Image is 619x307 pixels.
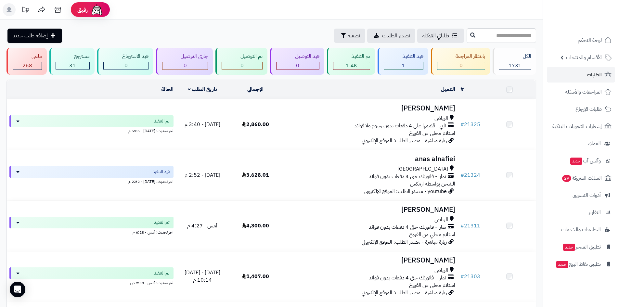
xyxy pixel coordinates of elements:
div: 0 [277,62,319,70]
span: # [460,171,464,179]
a: # [460,85,464,93]
span: 2,860.00 [242,121,269,128]
span: 0 [184,62,187,70]
span: السلات المتروكة [561,173,602,183]
button: تصفية [334,29,365,43]
span: تصدير الطلبات [382,32,410,40]
a: الطلبات [547,67,615,83]
span: 0 [296,62,299,70]
span: 1 [402,62,405,70]
h3: [PERSON_NAME] [284,105,455,112]
span: التقارير [588,208,601,217]
span: 1731 [509,62,522,70]
a: قيد التنفيذ 1 [376,48,430,75]
a: تطبيق نقاط البيعجديد [547,256,615,272]
span: 31 [69,62,76,70]
a: الإجمالي [247,85,264,93]
span: أدوات التسويق [573,191,601,200]
span: 3,628.01 [242,171,269,179]
a: إشعارات التحويلات البنكية [547,119,615,134]
span: # [460,121,464,128]
div: 1431 [333,62,370,70]
span: تطبيق المتجر [562,242,601,251]
span: 0 [240,62,244,70]
span: [DATE] - [DATE] 10:14 م [185,269,220,284]
span: تم التنفيذ [154,219,170,226]
a: العملاء [547,136,615,151]
a: #21311 [460,222,480,230]
a: مسترجع 31 [48,48,96,75]
a: تم التوصيل 0 [214,48,269,75]
div: قيد التنفيذ [384,53,423,60]
span: طلباتي المُوكلة [422,32,449,40]
div: قيد التوصيل [276,53,319,60]
span: تم التنفيذ [154,118,170,124]
span: 29 [562,175,571,182]
span: 0 [124,62,128,70]
span: 1.4K [346,62,357,70]
div: مسترجع [56,53,90,60]
span: جديد [570,158,582,165]
span: أمس - 4:27 م [187,222,217,230]
div: تم التوصيل [222,53,263,60]
img: ai-face.png [90,3,103,16]
span: تم التنفيذ [154,270,170,276]
h3: anas alnafiei [284,155,455,163]
h3: [PERSON_NAME] [284,206,455,213]
div: 0 [162,62,208,70]
a: وآتس آبجديد [547,153,615,169]
span: وآتس آب [570,156,601,165]
div: ملغي [13,53,42,60]
a: المراجعات والأسئلة [547,84,615,100]
span: استلام محلي من الفروع [409,231,455,238]
span: لوحة التحكم [578,36,602,45]
span: الرياض [434,267,448,274]
div: بانتظار المراجعة [437,53,485,60]
span: الرياض [434,115,448,122]
div: Open Intercom Messenger [10,282,25,297]
div: 31 [56,62,90,70]
span: المراجعات والأسئلة [565,87,602,96]
div: الكل [499,53,531,60]
span: الشحن بواسطة ارمكس [410,180,455,188]
span: تمارا - فاتورتك حتى 4 دفعات بدون فوائد [369,274,446,282]
a: ملغي 268 [5,48,48,75]
a: قيد التوصيل 0 [269,48,326,75]
h3: [PERSON_NAME] [284,257,455,264]
span: التطبيقات والخدمات [561,225,601,234]
div: قيد الاسترجاع [103,53,148,60]
div: 268 [13,62,42,70]
a: تحديثات المنصة [17,3,33,18]
span: العملاء [588,139,601,148]
span: # [460,222,464,230]
span: زيارة مباشرة - مصدر الطلب: الموقع الإلكتروني [362,137,447,145]
a: لوحة التحكم [547,32,615,48]
span: تصفية [348,32,360,40]
div: جاري التوصيل [162,53,208,60]
a: #21325 [460,121,480,128]
a: السلات المتروكة29 [547,170,615,186]
span: [DATE] - 2:52 م [185,171,220,179]
span: زيارة مباشرة - مصدر الطلب: الموقع الإلكتروني [362,289,447,297]
a: التطبيقات والخدمات [547,222,615,237]
a: إضافة طلب جديد [7,29,62,43]
a: تاريخ الطلب [188,85,217,93]
div: اخر تحديث: [DATE] - 5:05 م [9,127,174,134]
span: تطبيق نقاط البيع [556,260,601,269]
div: اخر تحديث: أمس - 2:30 ص [9,279,174,286]
a: قيد الاسترجاع 0 [96,48,155,75]
a: الكل1731 [491,48,537,75]
span: [DATE] - 3:40 م [185,121,220,128]
a: التقارير [547,205,615,220]
a: طلباتي المُوكلة [417,29,464,43]
span: youtube - مصدر الطلب: الموقع الإلكتروني [364,187,447,195]
a: العميل [441,85,455,93]
span: # [460,273,464,280]
a: بانتظار المراجعة 0 [430,48,492,75]
a: تم التنفيذ 1.4K [326,48,377,75]
div: تم التنفيذ [333,53,370,60]
span: [GEOGRAPHIC_DATA] [397,165,448,173]
span: زيارة مباشرة - مصدر الطلب: الموقع الإلكتروني [362,238,447,246]
div: 0 [104,62,148,70]
div: 0 [437,62,485,70]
